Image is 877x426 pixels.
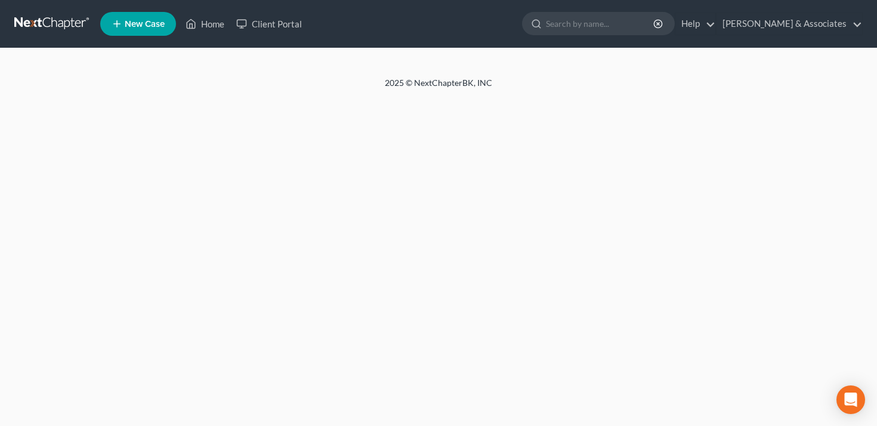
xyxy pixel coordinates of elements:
[230,13,308,35] a: Client Portal
[717,13,862,35] a: [PERSON_NAME] & Associates
[836,385,865,414] div: Open Intercom Messenger
[546,13,655,35] input: Search by name...
[180,13,230,35] a: Home
[98,77,779,98] div: 2025 © NextChapterBK, INC
[675,13,715,35] a: Help
[125,20,165,29] span: New Case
